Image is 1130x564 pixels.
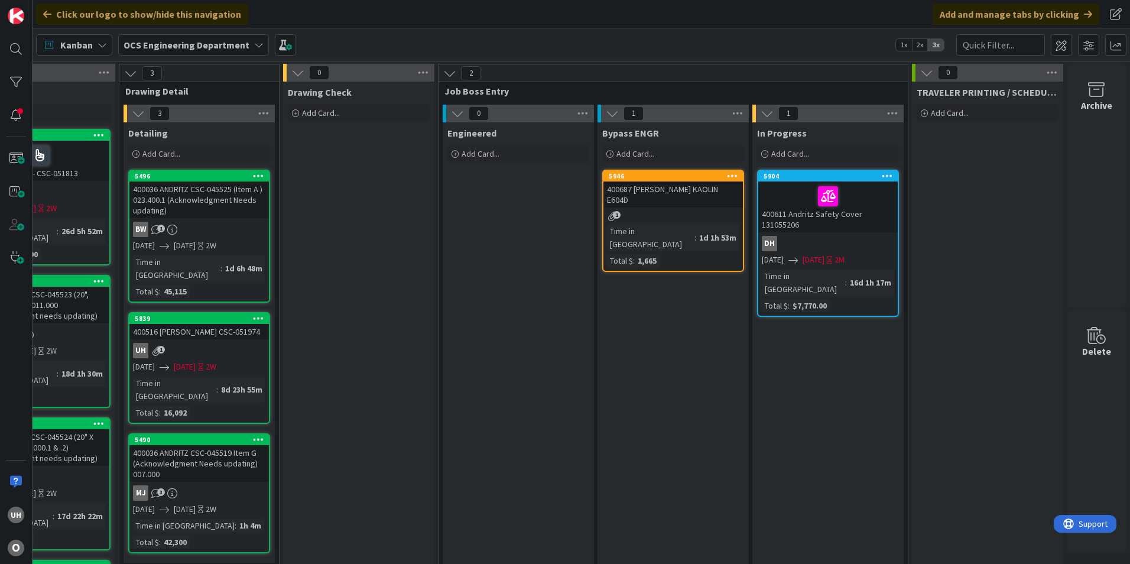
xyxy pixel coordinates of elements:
div: 2W [46,487,57,500]
div: 16,092 [161,406,190,419]
div: 2W [206,503,216,516]
div: 400036 ANDRITZ CSC-045519 Item G (Acknowledgment Needs updating) 007.000 [129,445,269,482]
div: 18d 1h 30m [59,367,106,380]
div: 5496 [135,172,269,180]
span: Job Boss Entry [444,85,893,97]
span: : [788,299,790,312]
span: 3x [928,39,944,51]
span: 1 [624,106,644,121]
div: 45,115 [161,285,190,298]
div: 400687 [PERSON_NAME] KAOLIN E604D [603,181,743,208]
div: 5496400036 ANDRITZ CSC-045525 (Item A ) 023.400.1 (Acknowledgment Needs updating) [129,171,269,218]
div: 5490400036 ANDRITZ CSC-045519 Item G (Acknowledgment Needs updating) 007.000 [129,435,269,482]
div: Total $ [133,406,159,419]
span: 1 [613,211,621,219]
span: 2x [912,39,928,51]
span: 1 [157,346,165,354]
div: 400036 ANDRITZ CSC-045525 (Item A ) 023.400.1 (Acknowledgment Needs updating) [129,181,269,218]
span: [DATE] [174,239,196,252]
div: Total $ [133,285,159,298]
div: MJ [133,485,148,501]
div: uh [129,343,269,358]
span: Bypass ENGR [602,127,659,139]
div: 2W [206,361,216,373]
div: 42,300 [161,536,190,549]
span: Drawing Detail [125,85,264,97]
div: 5904 [764,172,898,180]
span: 0 [469,106,489,121]
span: 2 [461,66,481,80]
div: MJ [129,485,269,501]
div: DH [758,236,898,251]
span: : [235,519,236,532]
span: : [159,406,161,419]
span: : [216,383,218,396]
img: Visit kanbanzone.com [8,8,24,24]
span: : [159,285,161,298]
div: Archive [1081,98,1112,112]
span: [DATE] [174,503,196,516]
span: [DATE] [174,361,196,373]
span: [DATE] [803,254,824,266]
span: 0 [938,66,958,80]
div: 1,665 [635,254,660,267]
div: 5839 [135,315,269,323]
div: uh [8,507,24,523]
div: 16d 1h 17m [847,276,894,289]
span: 3 [150,106,170,121]
div: 5946400687 [PERSON_NAME] KAOLIN E604D [603,171,743,208]
div: $7,770.00 [790,299,830,312]
span: : [845,276,847,289]
div: 1d 6h 48m [222,262,265,275]
span: [DATE] [133,239,155,252]
div: 17d 22h 22m [54,510,106,523]
div: 5946 [609,172,743,180]
input: Quick Filter... [956,34,1045,56]
div: Time in [GEOGRAPHIC_DATA] [133,519,235,532]
span: Kanban [60,38,93,52]
div: 5490 [129,435,269,445]
div: Time in [GEOGRAPHIC_DATA] [762,270,845,296]
div: 400611 Andritz Safety Cover 131055206 [758,181,898,232]
span: : [57,367,59,380]
b: OCS Engineering Department [124,39,249,51]
div: 8d 23h 55m [218,383,265,396]
div: 2M [834,254,845,266]
div: Time in [GEOGRAPHIC_DATA] [607,225,694,251]
div: uh [133,343,148,358]
div: 26d 5h 52m [59,225,106,238]
span: : [53,510,54,523]
span: [DATE] [133,503,155,516]
span: 1 [157,225,165,232]
span: [DATE] [762,254,784,266]
span: Support [25,2,54,16]
div: 5496 [129,171,269,181]
div: 5839400516 [PERSON_NAME] CSC-051974 [129,313,269,339]
div: Time in [GEOGRAPHIC_DATA] [133,255,220,281]
span: Add Card... [771,148,809,159]
span: Engineered [447,127,496,139]
span: 0 [309,66,329,80]
span: Add Card... [302,108,340,118]
div: 1h 4m [236,519,264,532]
span: : [57,225,59,238]
span: [DATE] [133,361,155,373]
div: BW [129,222,269,237]
span: : [633,254,635,267]
div: 2W [206,239,216,252]
div: O [8,540,24,556]
div: 2W [46,345,57,357]
div: 5904 [758,171,898,181]
div: 5904400611 Andritz Safety Cover 131055206 [758,171,898,232]
div: Add and manage tabs by clicking [933,4,1099,25]
div: DH [762,236,777,251]
span: 3 [157,488,165,496]
div: 5490 [135,436,269,444]
span: Add Card... [142,148,180,159]
div: Total $ [607,254,633,267]
span: Add Card... [931,108,969,118]
span: Add Card... [462,148,499,159]
div: 1d 1h 53m [696,231,739,244]
span: Detailing [128,127,168,139]
div: 5946 [603,171,743,181]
